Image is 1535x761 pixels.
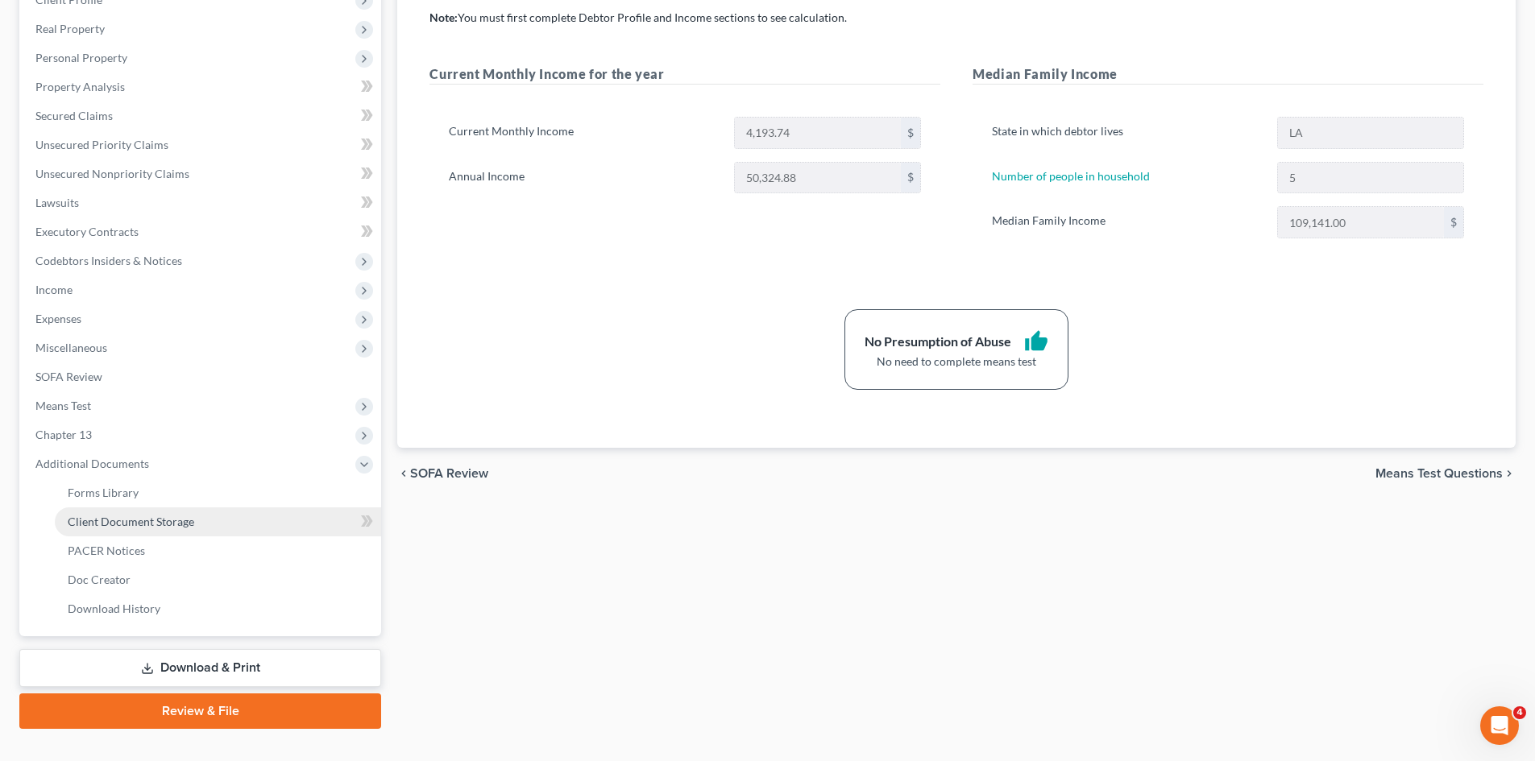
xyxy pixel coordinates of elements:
[1278,163,1463,193] input: --
[1278,118,1463,148] input: State
[68,602,160,615] span: Download History
[1513,706,1526,719] span: 4
[23,362,381,391] a: SOFA Review
[35,196,79,209] span: Lawsuits
[35,428,92,441] span: Chapter 13
[68,486,139,499] span: Forms Library
[429,10,1483,26] p: You must first complete Debtor Profile and Income sections to see calculation.
[19,649,381,687] a: Download & Print
[55,565,381,594] a: Doc Creator
[55,507,381,536] a: Client Document Storage
[429,64,940,85] h5: Current Monthly Income for the year
[35,109,113,122] span: Secured Claims
[35,138,168,151] span: Unsecured Priority Claims
[865,333,1011,351] div: No Presumption of Abuse
[35,80,125,93] span: Property Analysis
[35,51,127,64] span: Personal Property
[35,225,139,238] span: Executory Contracts
[1375,467,1516,480] button: Means Test Questions chevron_right
[23,101,381,130] a: Secured Claims
[68,544,145,557] span: PACER Notices
[35,370,102,383] span: SOFA Review
[397,467,488,480] button: chevron_left SOFA Review
[410,467,488,480] span: SOFA Review
[1024,329,1048,354] i: thumb_up
[55,478,381,507] a: Forms Library
[35,399,91,412] span: Means Test
[1375,467,1503,480] span: Means Test Questions
[68,515,194,528] span: Client Document Storage
[68,573,131,586] span: Doc Creator
[992,169,1150,183] a: Number of people in household
[23,217,381,246] a: Executory Contracts
[901,118,920,148] div: $
[441,162,725,194] label: Annual Income
[19,693,381,729] a: Review & File
[1278,207,1444,238] input: 0.00
[735,163,901,193] input: 0.00
[984,117,1268,149] label: State in which debtor lives
[55,594,381,623] a: Download History
[23,130,381,159] a: Unsecured Priority Claims
[35,341,107,354] span: Miscellaneous
[441,117,725,149] label: Current Monthly Income
[23,72,381,101] a: Property Analysis
[973,64,1483,85] h5: Median Family Income
[35,457,149,470] span: Additional Documents
[1444,207,1463,238] div: $
[35,167,189,180] span: Unsecured Nonpriority Claims
[23,188,381,217] a: Lawsuits
[1503,467,1516,480] i: chevron_right
[397,467,410,480] i: chevron_left
[35,254,182,267] span: Codebtors Insiders & Notices
[23,159,381,188] a: Unsecured Nonpriority Claims
[984,206,1268,238] label: Median Family Income
[901,163,920,193] div: $
[35,283,73,296] span: Income
[55,536,381,565] a: PACER Notices
[429,10,458,24] strong: Note:
[1480,706,1519,745] iframe: Intercom live chat
[735,118,901,148] input: 0.00
[35,312,81,325] span: Expenses
[35,22,105,35] span: Real Property
[865,354,1048,370] div: No need to complete means test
